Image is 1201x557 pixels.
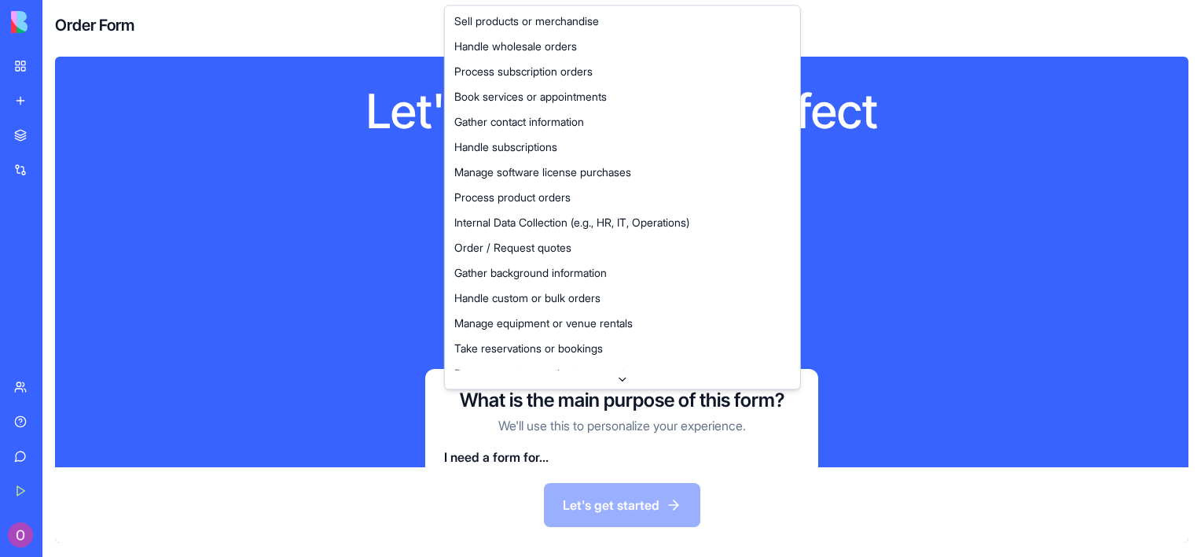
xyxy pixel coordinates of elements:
span: Order / Request quotes [454,240,571,256]
span: Handle custom or bulk orders [454,290,600,306]
span: Handle wholesale orders [454,39,577,54]
span: Process product orders [454,190,571,205]
span: Gather contact information [454,114,584,130]
span: Manage software license purchases [454,164,631,180]
span: Handle subscriptions [454,139,557,155]
span: Manage equipment or venue rentals [454,315,633,331]
span: Sell products or merchandise [454,13,599,29]
span: Process quote or estimate requests [454,366,630,382]
span: Take reservations or bookings [454,341,603,356]
span: Gather background information [454,265,607,281]
span: Internal Data Collection (e.g., HR, IT, Operations) [454,215,689,231]
span: Book services or appointments [454,89,607,105]
span: Process subscription orders [454,64,593,79]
